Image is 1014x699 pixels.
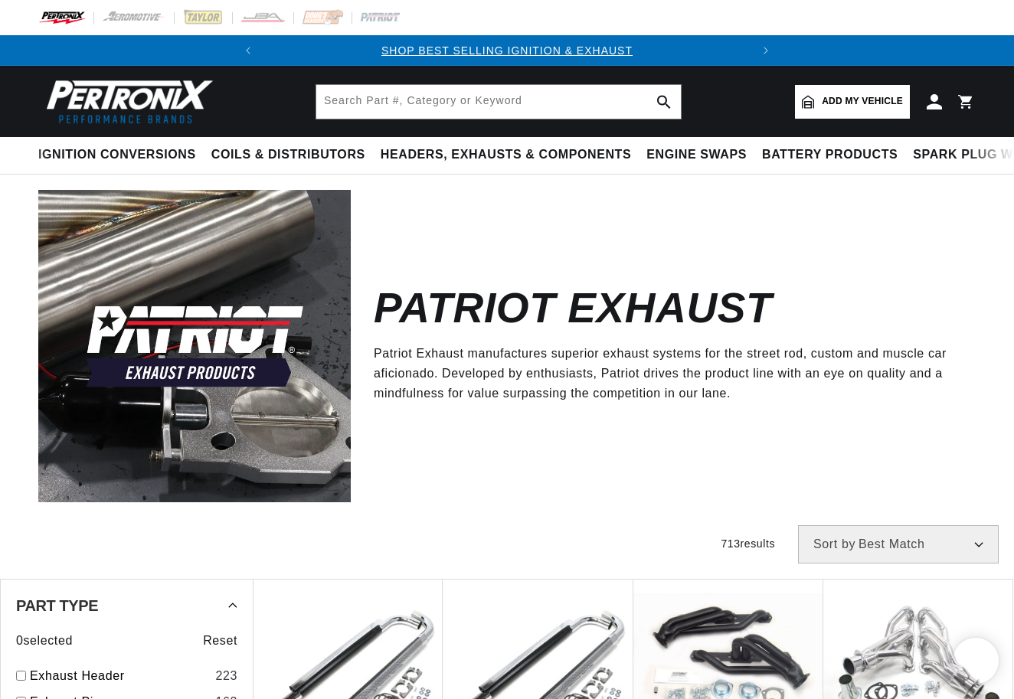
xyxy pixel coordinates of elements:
[381,44,633,57] a: SHOP BEST SELLING IGNITION & EXHAUST
[647,85,681,119] button: search button
[374,290,772,326] h2: Patriot Exhaust
[16,598,98,613] span: Part Type
[381,147,631,163] span: Headers, Exhausts & Components
[38,190,351,502] img: Patriot Exhaust
[795,85,910,119] a: Add my vehicle
[215,666,237,686] div: 223
[30,666,209,686] a: Exhaust Header
[751,35,781,66] button: Translation missing: en.sections.announcements.next_announcement
[822,94,903,109] span: Add my vehicle
[38,75,214,128] img: Pertronix
[373,137,639,173] summary: Headers, Exhausts & Components
[204,137,373,173] summary: Coils & Distributors
[233,35,263,66] button: Translation missing: en.sections.announcements.previous_announcement
[798,525,999,563] select: Sort by
[263,42,751,59] div: 1 of 2
[762,147,898,163] span: Battery Products
[813,538,855,550] span: Sort by
[639,137,754,173] summary: Engine Swaps
[374,344,953,403] p: Patriot Exhaust manufactures superior exhaust systems for the street rod, custom and muscle car a...
[754,137,905,173] summary: Battery Products
[38,137,204,173] summary: Ignition Conversions
[316,85,681,119] input: Search Part #, Category or Keyword
[203,631,237,651] span: Reset
[16,631,73,651] span: 0 selected
[38,147,196,163] span: Ignition Conversions
[211,147,365,163] span: Coils & Distributors
[646,147,747,163] span: Engine Swaps
[263,42,751,59] div: Announcement
[721,537,775,550] span: 713 results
